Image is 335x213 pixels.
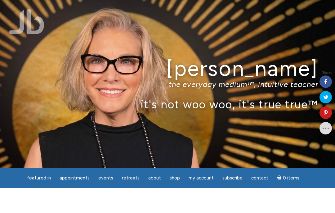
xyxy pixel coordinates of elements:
span: 0 items [283,176,299,180]
span: Appointments [60,175,90,181]
p: the everyday medium™, intuitive teacher [17,80,318,89]
a: Events [95,172,117,184]
span: Shares [322,71,332,74]
a: Cart0 items [273,171,303,184]
a: Contact [248,172,272,184]
span: About [148,175,161,181]
i: Cart [277,175,283,181]
a: Shop [166,172,184,184]
a: featured in [23,172,55,184]
span: Events [98,175,113,181]
span: Shop [170,175,180,181]
span: Contact [251,175,268,181]
a: My Account [185,172,217,184]
a: About [145,172,165,184]
span: Subscribe [222,175,243,181]
span: featured in [27,175,51,181]
img: Jamie Butler. The Everyday Medium [9,9,44,34]
h1: [PERSON_NAME] [17,57,318,80]
span: Retreats [122,175,140,181]
a: Subscribe [219,172,246,184]
a: Appointments [56,172,93,184]
a: Retreats [118,172,143,184]
p: it's not woo woo, it's true true™ [17,97,318,111]
span: My Account [189,175,214,181]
